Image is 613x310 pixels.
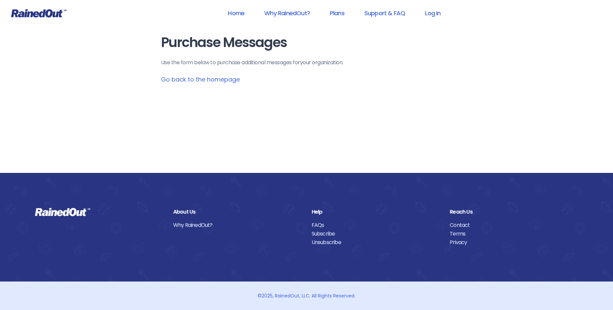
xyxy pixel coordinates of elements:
[161,75,240,83] a: Go back to the homepage
[450,238,578,247] a: Privacy
[356,6,414,21] a: Support & FAQ
[321,6,353,21] a: Plans
[161,35,452,50] h1: Purchase Messages
[450,221,578,230] a: Contact
[256,6,319,21] a: Why RainedOut?
[173,208,302,216] div: About Us
[450,230,578,238] a: Terms
[450,208,578,216] div: Reach Us
[219,6,253,21] a: Home
[161,59,452,67] p: Use the form below to purchase additional messages for your organization .
[312,230,440,238] a: Subscribe
[312,221,440,230] a: FAQs
[312,208,440,216] div: Help
[416,6,449,21] a: Log In
[312,238,440,247] a: Unsubscribe
[173,221,302,230] a: Why RainedOut?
